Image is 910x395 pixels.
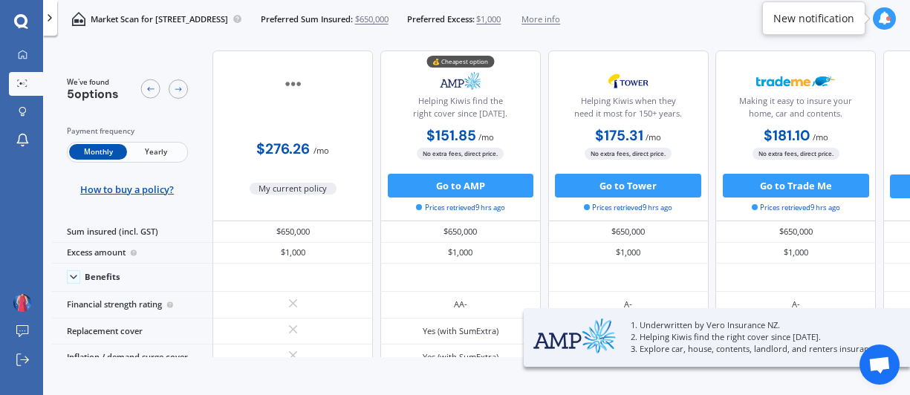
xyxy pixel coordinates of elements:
img: AMP.webp [421,66,500,96]
b: $181.10 [764,126,810,145]
span: No extra fees, direct price. [585,148,672,159]
span: No extra fees, direct price. [417,148,504,159]
span: How to buy a policy? [80,183,174,195]
div: Inflation / demand surge cover [52,345,212,370]
b: $151.85 [426,126,476,145]
div: Helping Kiwis find the right cover since [DATE]. [391,95,530,125]
button: Go to AMP [388,174,534,197]
div: Helping Kiwis when they need it most for 150+ years. [558,95,698,125]
div: AA- [454,298,467,310]
div: Benefits [85,272,120,282]
div: A- [624,298,632,310]
img: Trademe.webp [756,66,835,96]
div: $1,000 [548,243,709,264]
div: $650,000 [212,221,373,242]
img: Tower.webp [589,66,668,96]
div: Open chat [859,345,900,385]
div: Replacement cover [52,319,212,345]
span: Prices retrieved 9 hrs ago [416,203,504,213]
p: 3. Explore car, house, contents, landlord, and renters insurance. [631,343,880,355]
img: other-insurer.png [254,69,333,99]
div: 💰 Cheapest option [426,56,494,68]
p: 2. Helping Kiwis find the right cover since [DATE]. [631,331,880,343]
div: Excess amount [52,243,212,264]
span: / mo [478,131,494,143]
span: / mo [313,145,329,156]
img: AMP.webp [533,318,617,354]
div: Yes (with SumExtra) [423,351,498,363]
span: Preferred Sum Insured: [261,13,353,25]
div: Payment frequency [67,125,188,137]
span: / mo [813,131,828,143]
span: $650,000 [355,13,389,25]
div: Sum insured (incl. GST) [52,221,212,242]
div: $1,000 [212,243,373,264]
div: $650,000 [380,221,541,242]
button: Go to Trade Me [723,174,869,197]
span: More info [521,13,560,25]
div: $1,000 [380,243,541,264]
span: Monthly [69,144,127,160]
div: Financial strength rating [52,292,212,318]
div: Making it easy to insure your home, car and contents. [726,95,865,125]
span: Prices retrieved 9 hrs ago [752,203,840,213]
span: 5 options [67,86,119,102]
span: We've found [67,77,119,88]
b: $276.26 [256,140,310,158]
span: / mo [646,131,661,143]
span: Preferred Excess: [407,13,475,25]
span: My current policy [250,183,337,195]
p: Market Scan for [STREET_ADDRESS] [91,13,228,25]
div: Yes (with SumExtra) [423,325,498,337]
span: Yearly [127,144,185,160]
img: ACg8ocK1u5gG6QxZfDr1NBsu0lu7QepZ5xNwxF0mrwNqpMj7OdPeXS0=s96-c [13,294,31,312]
div: New notification [773,11,854,26]
div: $1,000 [715,243,876,264]
b: $175.31 [595,126,643,145]
p: 1. Underwritten by Vero Insurance NZ. [631,319,880,331]
div: $650,000 [548,221,709,242]
span: Prices retrieved 9 hrs ago [584,203,672,213]
div: $650,000 [715,221,876,242]
button: Go to Tower [555,174,701,197]
img: home-and-contents.b802091223b8502ef2dd.svg [71,12,85,26]
span: $1,000 [476,13,501,25]
span: No extra fees, direct price. [753,148,839,159]
div: A- [792,298,800,310]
